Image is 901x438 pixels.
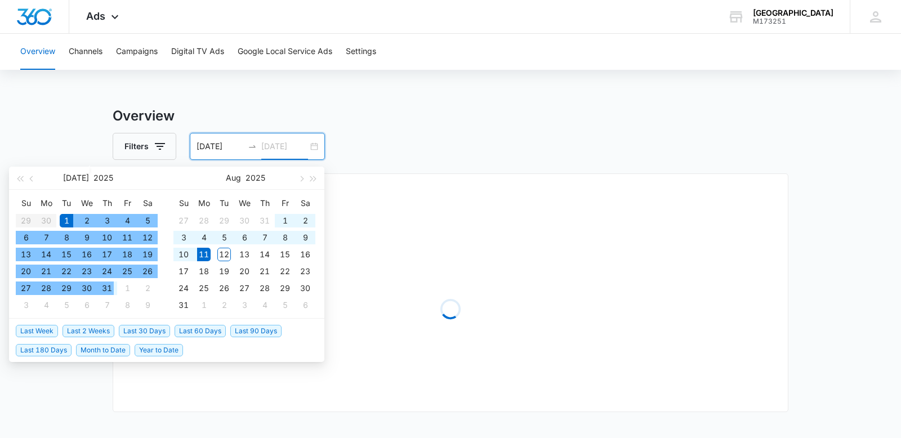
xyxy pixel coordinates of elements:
td: 2025-08-30 [295,280,315,297]
input: End date [261,140,308,153]
div: 8 [60,231,73,244]
td: 2025-07-27 [173,212,194,229]
td: 2025-08-21 [255,263,275,280]
input: Start date [197,140,243,153]
td: 2025-08-15 [275,246,295,263]
td: 2025-08-16 [295,246,315,263]
div: 16 [298,248,312,261]
div: 19 [141,248,154,261]
div: 6 [238,231,251,244]
span: to [248,142,257,151]
th: Th [255,194,275,212]
td: 2025-09-03 [234,297,255,314]
div: 30 [80,281,93,295]
td: 2025-08-03 [16,297,36,314]
div: 27 [177,214,190,227]
div: 31 [177,298,190,312]
div: 3 [19,298,33,312]
div: 10 [100,231,114,244]
td: 2025-07-08 [56,229,77,246]
div: 18 [121,248,134,261]
td: 2025-07-29 [56,280,77,297]
th: Mo [36,194,56,212]
span: Last 90 Days [230,325,282,337]
td: 2025-07-26 [137,263,158,280]
td: 2025-09-05 [275,297,295,314]
td: 2025-08-08 [275,229,295,246]
button: Overview [20,34,55,70]
div: 20 [19,265,33,278]
td: 2025-09-04 [255,297,275,314]
div: 29 [278,281,292,295]
div: 2 [217,298,231,312]
td: 2025-08-28 [255,280,275,297]
span: Last Week [16,325,58,337]
td: 2025-07-27 [16,280,36,297]
td: 2025-07-12 [137,229,158,246]
td: 2025-07-15 [56,246,77,263]
div: 21 [39,265,53,278]
span: Last 30 Days [119,325,170,337]
div: 5 [217,231,231,244]
div: 7 [39,231,53,244]
td: 2025-08-02 [295,212,315,229]
td: 2025-08-19 [214,263,234,280]
div: 25 [121,265,134,278]
div: 27 [238,281,251,295]
td: 2025-08-17 [173,263,194,280]
td: 2025-07-10 [97,229,117,246]
td: 2025-08-05 [56,297,77,314]
div: 30 [238,214,251,227]
div: 18 [197,265,211,278]
div: 5 [60,298,73,312]
td: 2025-08-07 [255,229,275,246]
td: 2025-08-20 [234,263,255,280]
div: 21 [258,265,271,278]
div: 6 [19,231,33,244]
td: 2025-07-01 [56,212,77,229]
td: 2025-07-30 [77,280,97,297]
td: 2025-09-06 [295,297,315,314]
td: 2025-08-07 [97,297,117,314]
td: 2025-07-17 [97,246,117,263]
td: 2025-08-11 [194,246,214,263]
div: 30 [298,281,312,295]
div: 1 [121,281,134,295]
div: 10 [177,248,190,261]
button: Digital TV Ads [171,34,224,70]
div: 27 [19,281,33,295]
th: Fr [275,194,295,212]
div: 25 [197,281,211,295]
td: 2025-08-03 [173,229,194,246]
td: 2025-08-01 [275,212,295,229]
td: 2025-08-10 [173,246,194,263]
div: 2 [298,214,312,227]
button: 2025 [93,167,113,189]
td: 2025-07-04 [117,212,137,229]
div: 11 [121,231,134,244]
button: [DATE] [63,167,89,189]
td: 2025-08-18 [194,263,214,280]
td: 2025-08-27 [234,280,255,297]
div: 24 [100,265,114,278]
td: 2025-07-02 [77,212,97,229]
div: 26 [217,281,231,295]
div: 8 [121,298,134,312]
div: account id [753,17,833,25]
td: 2025-08-29 [275,280,295,297]
td: 2025-08-05 [214,229,234,246]
td: 2025-08-12 [214,246,234,263]
div: 17 [177,265,190,278]
div: 22 [278,265,292,278]
div: 29 [217,214,231,227]
div: 1 [60,214,73,227]
div: 14 [39,248,53,261]
button: Google Local Service Ads [238,34,332,70]
div: 4 [197,231,211,244]
div: 23 [80,265,93,278]
td: 2025-09-01 [194,297,214,314]
td: 2025-08-26 [214,280,234,297]
td: 2025-07-20 [16,263,36,280]
th: Su [173,194,194,212]
th: Th [97,194,117,212]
